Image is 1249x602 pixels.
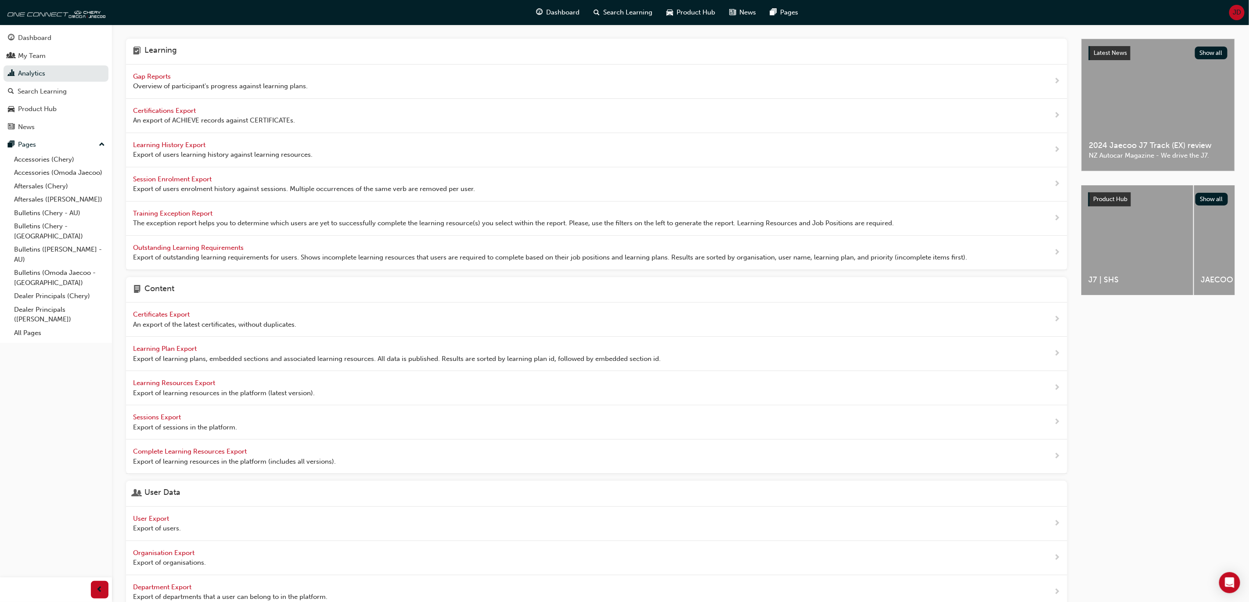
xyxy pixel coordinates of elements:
a: Dashboard [4,30,108,46]
span: Latest News [1094,49,1127,57]
a: Latest NewsShow all2024 Jaecoo J7 Track (EX) reviewNZ Autocar Magazine - We drive the J7. [1081,39,1235,171]
a: Accessories (Chery) [11,153,108,166]
span: Certifications Export [133,107,198,115]
h4: Learning [144,46,177,57]
span: Search Learning [604,7,653,18]
span: Learning History Export [133,141,207,149]
a: Search Learning [4,83,108,100]
a: Dealer Principals ([PERSON_NAME]) [11,303,108,326]
span: Department Export [133,583,193,591]
a: Bulletins (Chery - AU) [11,206,108,220]
span: Export of departments that a user can belong to in the platform. [133,592,328,602]
span: Learning Resources Export [133,379,217,387]
span: Export of learning resources in the platform (latest version). [133,388,315,398]
span: Product Hub [677,7,716,18]
span: J7 | SHS [1088,275,1186,285]
span: learning-icon [133,46,141,57]
span: next-icon [1054,76,1060,87]
span: pages-icon [8,141,14,149]
span: pages-icon [770,7,777,18]
span: Sessions Export [133,413,183,421]
a: Dealer Principals (Chery) [11,289,108,303]
span: guage-icon [536,7,543,18]
span: An export of the latest certificates, without duplicates. [133,320,296,330]
span: Training Exception Report [133,209,214,217]
a: My Team [4,48,108,64]
span: next-icon [1054,451,1060,462]
a: news-iconNews [723,4,763,22]
span: News [740,7,756,18]
button: JD [1229,5,1245,20]
span: next-icon [1054,382,1060,393]
span: news-icon [8,123,14,131]
span: next-icon [1054,552,1060,563]
img: oneconnect [4,4,105,21]
span: people-icon [8,52,14,60]
div: News [18,122,35,132]
span: Export of sessions in the platform. [133,422,237,433]
a: Bulletins (Omoda Jaecoo - [GEOGRAPHIC_DATA]) [11,266,108,289]
a: Outstanding Learning Requirements Export of outstanding learning requirements for users. Shows in... [126,236,1067,270]
div: Open Intercom Messenger [1219,572,1240,593]
span: car-icon [667,7,673,18]
span: next-icon [1054,348,1060,359]
span: Export of users enrolment history against sessions. Multiple occurrences of the same verb are rem... [133,184,475,194]
a: All Pages [11,326,108,340]
span: search-icon [8,88,14,96]
span: next-icon [1054,213,1060,224]
span: Product Hub [1093,195,1127,203]
span: Export of organisations. [133,558,206,568]
button: Pages [4,137,108,153]
span: next-icon [1054,144,1060,155]
button: Show all [1195,47,1228,59]
span: page-icon [133,284,141,296]
span: guage-icon [8,34,14,42]
a: Learning History Export Export of users learning history against learning resources.next-icon [126,133,1067,167]
a: Learning Plan Export Export of learning plans, embedded sections and associated learning resource... [126,337,1067,371]
a: pages-iconPages [763,4,806,22]
div: Pages [18,140,36,150]
span: news-icon [730,7,736,18]
a: Accessories (Omoda Jaecoo) [11,166,108,180]
button: DashboardMy TeamAnalyticsSearch LearningProduct HubNews [4,28,108,137]
span: An export of ACHIEVE records against CERTIFICATEs. [133,115,295,126]
a: User Export Export of users.next-icon [126,507,1067,541]
a: Bulletins ([PERSON_NAME] - AU) [11,243,108,266]
div: Product Hub [18,104,57,114]
span: next-icon [1054,417,1060,428]
a: Aftersales (Chery) [11,180,108,193]
span: chart-icon [8,70,14,78]
span: 2024 Jaecoo J7 Track (EX) review [1089,141,1227,151]
span: NZ Autocar Magazine - We drive the J7. [1089,151,1227,161]
a: Analytics [4,65,108,82]
span: next-icon [1054,179,1060,190]
span: Export of users. [133,523,181,534]
a: J7 | SHS [1081,185,1193,295]
h4: User Data [144,488,180,499]
a: Learning Resources Export Export of learning resources in the platform (latest version).next-icon [126,371,1067,405]
span: Complete Learning Resources Export [133,447,248,455]
span: Dashboard [547,7,580,18]
span: next-icon [1054,247,1060,258]
a: Organisation Export Export of organisations.next-icon [126,541,1067,575]
span: Certificates Export [133,310,191,318]
span: The exception report helps you to determine which users are yet to successfully complete the lear... [133,218,894,228]
div: Search Learning [18,87,67,97]
a: search-iconSearch Learning [587,4,660,22]
a: Gap Reports Overview of participant's progress against learning plans.next-icon [126,65,1067,99]
span: search-icon [594,7,600,18]
span: Learning Plan Export [133,345,198,353]
span: next-icon [1054,518,1060,529]
a: Product HubShow all [1088,192,1228,206]
a: Session Enrolment Export Export of users enrolment history against sessions. Multiple occurrences... [126,167,1067,202]
span: Organisation Export [133,549,196,557]
div: My Team [18,51,46,61]
span: next-icon [1054,110,1060,121]
span: Overview of participant's progress against learning plans. [133,81,308,91]
span: car-icon [8,105,14,113]
a: Training Exception Report The exception report helps you to determine which users are yet to succ... [126,202,1067,236]
a: Latest NewsShow all [1089,46,1227,60]
span: user-icon [133,488,141,499]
